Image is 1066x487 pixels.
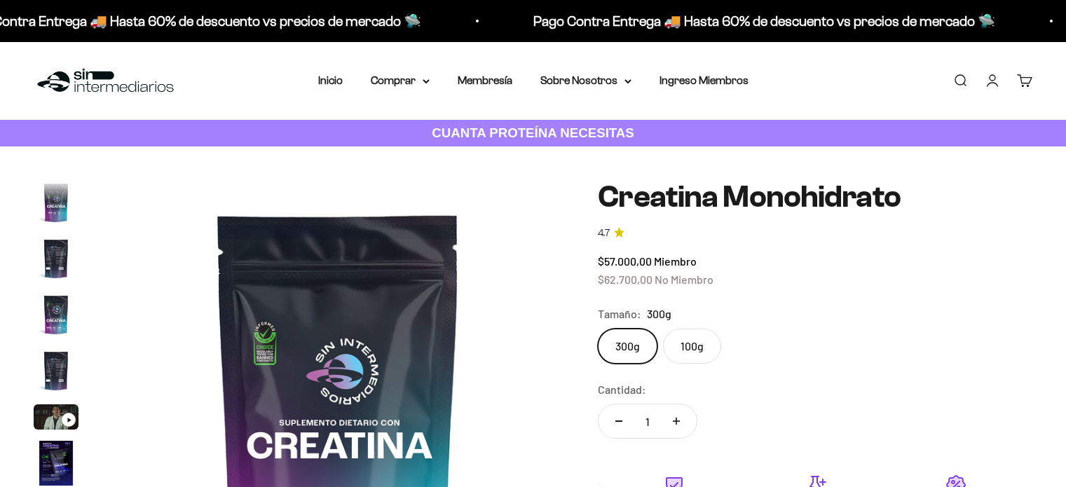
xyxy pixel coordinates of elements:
[598,273,652,286] span: $62.700,00
[458,74,512,86] a: Membresía
[34,348,78,397] button: Ir al artículo 4
[371,71,430,90] summary: Comprar
[529,10,991,32] p: Pago Contra Entrega 🚚 Hasta 60% de descuento vs precios de mercado 🛸
[660,74,749,86] a: Ingreso Miembros
[34,348,78,393] img: Creatina Monohidrato
[598,254,652,268] span: $57.000,00
[656,404,697,438] button: Aumentar cantidad
[34,236,78,281] img: Creatina Monohidrato
[598,380,646,399] label: Cantidad:
[432,125,634,140] strong: CUANTA PROTEÍNA NECESITAS
[598,226,1032,241] a: 4.74.7 de 5.0 estrellas
[598,226,610,241] span: 4.7
[34,236,78,285] button: Ir al artículo 2
[540,71,631,90] summary: Sobre Nosotros
[598,180,1032,214] h1: Creatina Monohidrato
[598,305,641,323] legend: Tamaño:
[34,180,78,229] button: Ir al artículo 1
[34,180,78,225] img: Creatina Monohidrato
[34,292,78,341] button: Ir al artículo 3
[34,441,78,486] img: Creatina Monohidrato
[318,74,343,86] a: Inicio
[655,273,713,286] span: No Miembro
[599,404,639,438] button: Reducir cantidad
[647,305,671,323] span: 300g
[34,292,78,337] img: Creatina Monohidrato
[654,254,697,268] span: Miembro
[34,404,78,434] button: Ir al artículo 5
